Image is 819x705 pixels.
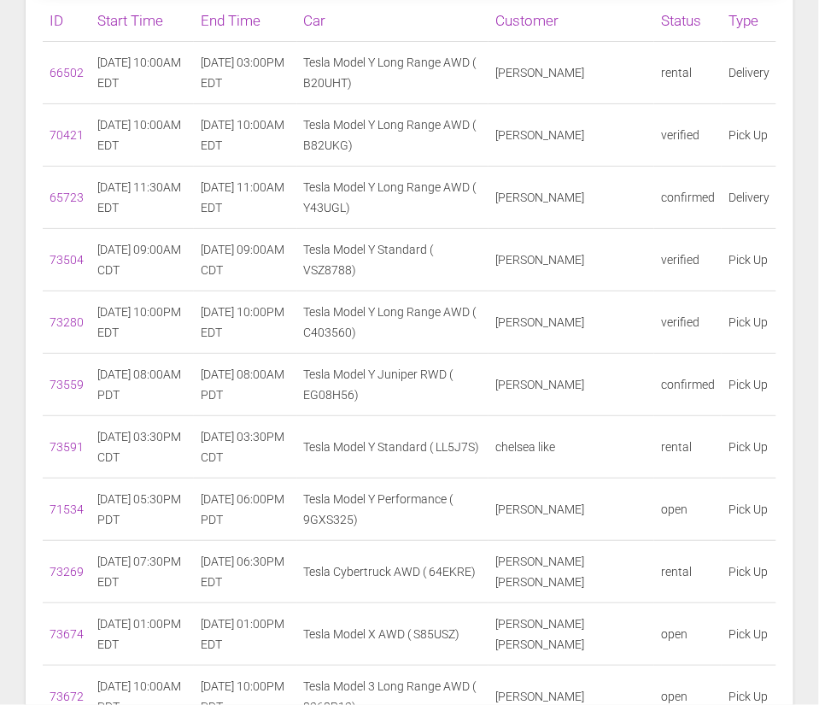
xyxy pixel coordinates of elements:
[722,540,776,602] td: Pick Up
[488,353,654,415] td: [PERSON_NAME]
[194,166,297,228] td: [DATE] 11:00AM EDT
[488,415,654,478] td: chelsea like
[91,103,194,166] td: [DATE] 10:00AM EDT
[654,41,722,103] td: rental
[722,103,776,166] td: Pick Up
[654,103,722,166] td: verified
[297,478,489,540] td: Tesla Model Y Performance ( 9GXS325)
[488,41,654,103] td: [PERSON_NAME]
[297,353,489,415] td: Tesla Model Y Juniper RWD ( EG08H56)
[722,228,776,291] td: Pick Up
[297,291,489,353] td: Tesla Model Y Long Range AWD ( C403560)
[488,166,654,228] td: [PERSON_NAME]
[722,353,776,415] td: Pick Up
[654,166,722,228] td: confirmed
[722,415,776,478] td: Pick Up
[50,128,84,142] a: 70421
[297,41,489,103] td: Tesla Model Y Long Range AWD ( B20UHT)
[91,478,194,540] td: [DATE] 05:30PM PDT
[194,415,297,478] td: [DATE] 03:30PM CDT
[722,602,776,665] td: Pick Up
[194,291,297,353] td: [DATE] 10:00PM EDT
[91,415,194,478] td: [DATE] 03:30PM CDT
[297,228,489,291] td: Tesla Model Y Standard ( VSZ8788)
[194,602,297,665] td: [DATE] 01:00PM EDT
[194,41,297,103] td: [DATE] 03:00PM EDT
[297,540,489,602] td: Tesla Cybertruck AWD ( 64EKRE)
[91,228,194,291] td: [DATE] 09:00AM CDT
[194,353,297,415] td: [DATE] 08:00AM PDT
[488,228,654,291] td: [PERSON_NAME]
[50,66,84,79] a: 66502
[91,353,194,415] td: [DATE] 08:00AM PDT
[50,253,84,267] a: 73504
[50,502,84,516] a: 71534
[488,103,654,166] td: [PERSON_NAME]
[91,602,194,665] td: [DATE] 01:00PM EDT
[91,41,194,103] td: [DATE] 10:00AM EDT
[50,378,84,391] a: 73559
[722,166,776,228] td: Delivery
[194,228,297,291] td: [DATE] 09:00AM CDT
[194,540,297,602] td: [DATE] 06:30PM EDT
[488,291,654,353] td: [PERSON_NAME]
[194,478,297,540] td: [DATE] 06:00PM PDT
[488,602,654,665] td: [PERSON_NAME] [PERSON_NAME]
[50,627,84,641] a: 73674
[654,415,722,478] td: rental
[297,103,489,166] td: Tesla Model Y Long Range AWD ( B82UKG)
[722,291,776,353] td: Pick Up
[50,315,84,329] a: 73280
[488,478,654,540] td: [PERSON_NAME]
[91,540,194,602] td: [DATE] 07:30PM EDT
[654,291,722,353] td: verified
[50,440,84,454] a: 73591
[91,166,194,228] td: [DATE] 11:30AM EDT
[654,478,722,540] td: open
[722,478,776,540] td: Pick Up
[297,602,489,665] td: Tesla Model X AWD ( S85USZ)
[91,291,194,353] td: [DATE] 10:00PM EDT
[654,353,722,415] td: confirmed
[297,415,489,478] td: Tesla Model Y Standard ( LL5J7S)
[654,602,722,665] td: open
[50,690,84,703] a: 73672
[654,228,722,291] td: verified
[654,540,722,602] td: rental
[50,565,84,579] a: 73269
[297,166,489,228] td: Tesla Model Y Long Range AWD ( Y43UGL)
[50,191,84,204] a: 65723
[194,103,297,166] td: [DATE] 10:00AM EDT
[722,41,776,103] td: Delivery
[488,540,654,602] td: [PERSON_NAME] [PERSON_NAME]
